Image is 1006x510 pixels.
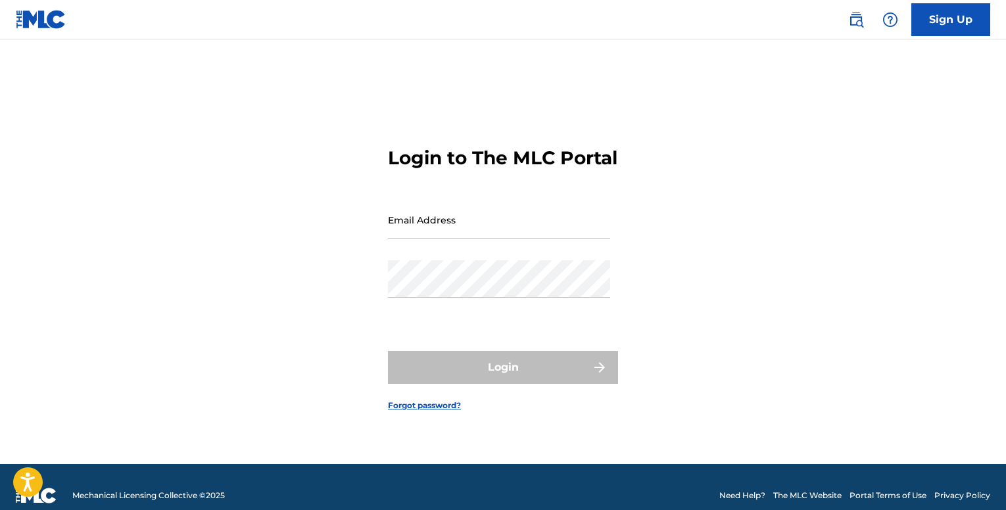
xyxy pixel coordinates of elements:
[911,3,990,36] a: Sign Up
[16,10,66,29] img: MLC Logo
[940,447,1006,510] iframe: Chat Widget
[882,12,898,28] img: help
[843,7,869,33] a: Public Search
[934,490,990,501] a: Privacy Policy
[719,490,765,501] a: Need Help?
[850,490,926,501] a: Portal Terms of Use
[877,7,903,33] div: Help
[848,12,864,28] img: search
[16,488,57,503] img: logo
[72,490,225,501] span: Mechanical Licensing Collective © 2025
[388,400,461,411] a: Forgot password?
[773,490,842,501] a: The MLC Website
[388,147,617,170] h3: Login to The MLC Portal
